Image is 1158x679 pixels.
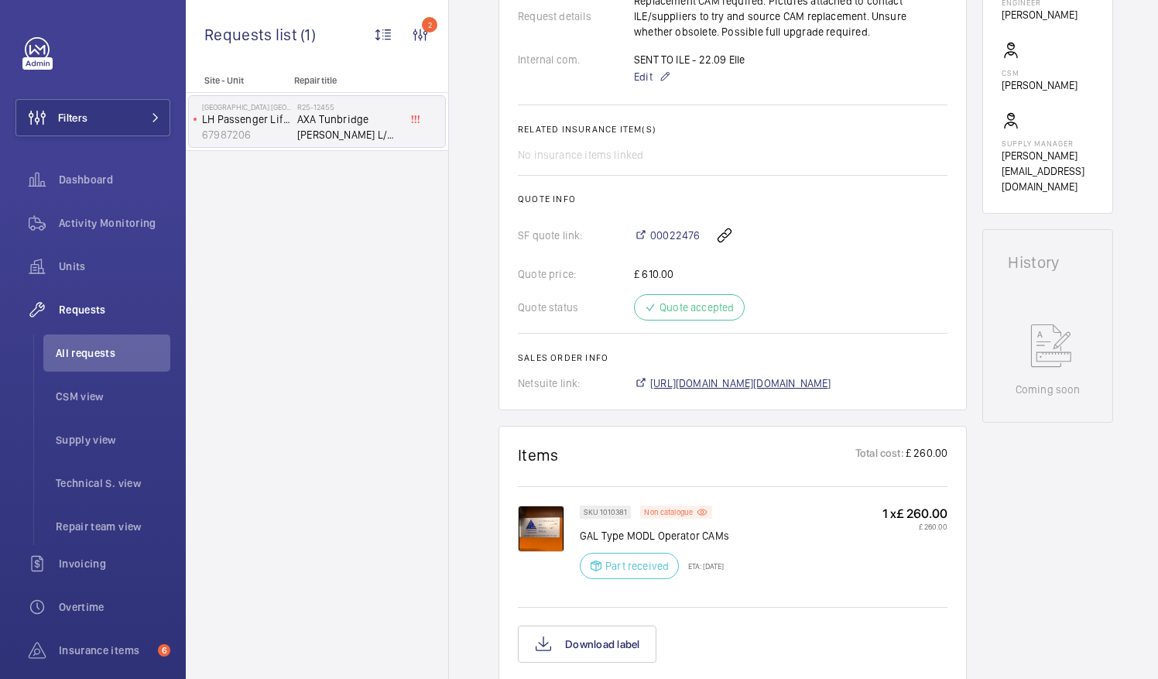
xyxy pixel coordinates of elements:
h2: Quote info [518,194,947,204]
span: Dashboard [59,172,170,187]
span: Repair team view [56,519,170,534]
a: [URL][DOMAIN_NAME][DOMAIN_NAME] [634,376,831,391]
p: CSM [1002,68,1077,77]
p: GAL Type MODL Operator CAMs [580,528,729,544]
p: Site - Unit [186,75,288,86]
span: Activity Monitoring [59,215,170,231]
span: Supply view [56,432,170,448]
span: Invoicing [59,556,170,571]
p: 67987206 [202,127,291,142]
span: 6 [158,644,170,657]
p: Supply manager [1002,139,1094,148]
p: Non catalogue [644,509,693,515]
span: Units [59,259,170,274]
p: ETA: [DATE] [679,561,724,571]
p: Total cost: [855,445,904,465]
a: 00022476 [634,228,700,243]
p: Repair title [294,75,396,86]
h1: Items [518,445,559,465]
h2: R25-12455 [297,102,399,111]
p: £ 260.00 [904,445,947,465]
p: SKU 1010381 [584,509,627,515]
span: Edit [634,69,653,84]
span: Technical S. view [56,475,170,491]
p: [PERSON_NAME][EMAIL_ADDRESS][DOMAIN_NAME] [1002,148,1094,194]
span: AXA Tunbridge [PERSON_NAME] L/H Door Op CAMS [297,111,399,142]
span: [URL][DOMAIN_NAME][DOMAIN_NAME] [650,376,831,391]
h2: Related insurance item(s) [518,124,947,135]
span: Requests [59,302,170,317]
span: Filters [58,110,87,125]
span: CSM view [56,389,170,404]
p: Part received [605,558,669,574]
p: [GEOGRAPHIC_DATA] [GEOGRAPHIC_DATA][PERSON_NAME] [202,102,291,111]
p: Coming soon [1016,382,1081,397]
p: LH Passenger Lift- SC21206 4FLR) 4VPA [202,111,291,127]
p: [PERSON_NAME] [1002,7,1077,22]
h1: History [1008,255,1088,270]
p: £ 260.00 [882,522,947,531]
p: [PERSON_NAME] [1002,77,1077,93]
p: 1 x £ 260.00 [882,506,947,522]
button: Download label [518,626,656,663]
span: Requests list [204,25,300,44]
span: All requests [56,345,170,361]
button: Filters [15,99,170,136]
h2: Sales order info [518,352,947,363]
img: kAb3JWHfZYxyqLJ2qP-7EaasTXzEEku3PoSb-q2ewlYJsqBa.png [518,506,564,552]
span: Insurance items [59,643,152,658]
span: 00022476 [650,228,700,243]
span: Overtime [59,599,170,615]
